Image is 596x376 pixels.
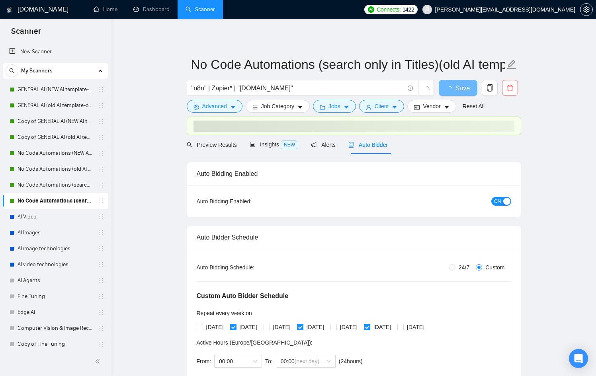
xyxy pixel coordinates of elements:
[439,80,477,96] button: Save
[98,293,104,300] span: holder
[98,341,104,347] span: holder
[403,5,414,14] span: 1422
[311,142,317,148] span: notification
[455,263,473,272] span: 24/7
[303,323,327,331] span: [DATE]
[368,6,374,13] img: upwork-logo.png
[197,162,511,185] div: Auto Bidding Enabled
[377,5,401,14] span: Connects:
[186,6,215,13] a: searchScanner
[18,304,93,320] a: Edge AI
[133,6,170,13] a: dashboardDashboard
[18,129,93,145] a: Copy of GENERAL AI (old AI template-optimized profile-Sept-2025)
[197,263,301,272] div: Auto Bidding Schedule:
[192,83,404,93] input: Search Freelance Jobs...
[580,3,593,16] button: setting
[18,273,93,288] a: AI Agents
[6,68,18,74] span: search
[339,358,363,364] span: ( 24 hours)
[320,104,325,110] span: folder
[98,245,104,252] span: holder
[337,323,361,331] span: [DATE]
[482,263,508,272] span: Custom
[252,104,258,110] span: bars
[18,209,93,225] a: AI Video
[569,349,588,368] div: Open Intercom Messenger
[270,323,294,331] span: [DATE]
[197,339,313,346] span: Active Hours ( Europe/[GEOGRAPHIC_DATA] ):
[18,336,93,352] a: Copy of Fine Tuning
[98,150,104,156] span: holder
[250,142,255,147] span: area-chart
[422,86,430,93] span: loading
[98,102,104,109] span: holder
[328,102,340,111] span: Jobs
[193,104,199,110] span: setting
[18,241,93,257] a: AI image technologies
[98,134,104,140] span: holder
[94,6,117,13] a: homeHome
[98,214,104,220] span: holder
[370,323,394,331] span: [DATE]
[506,59,517,70] span: edit
[348,142,354,148] span: robot
[197,226,511,249] div: Auto Bidder Schedule
[366,104,371,110] span: user
[295,358,319,364] span: (next day)
[219,355,257,367] span: 00:00
[202,102,227,111] span: Advanced
[9,44,102,60] a: New Scanner
[423,102,440,111] span: Vendor
[281,355,331,367] span: 00:00
[18,145,93,161] a: No Code Automations (NEW AI template-optimized profile-Oct-2025)
[265,358,273,364] span: To:
[197,310,252,316] span: Repeat every week on
[404,323,428,331] span: [DATE]
[203,323,227,331] span: [DATE]
[359,100,404,113] button: userClientcaret-down
[187,142,192,148] span: search
[98,198,104,204] span: holder
[18,177,93,193] a: No Code Automations (search only in Titles)(NEW AI template-optimized profile-Oct-2025)
[187,100,242,113] button: settingAdvancedcaret-down
[311,142,336,148] span: Alerts
[98,261,104,268] span: holder
[18,97,93,113] a: GENERAL AI (old AI template-optimized profile-Sept-2025)
[18,113,93,129] a: Copy of GENERAL AI (NEW AI template-optimized profile-Oct-2025)
[21,63,53,79] span: My Scanners
[18,161,93,177] a: No Code Automations (old AI template-optimized profile-Sept-2025)
[375,102,389,111] span: Client
[18,82,93,97] a: GENERAL AI (NEW AI template-optimized profile-Oct-2025)
[98,166,104,172] span: holder
[98,309,104,316] span: holder
[580,6,593,13] a: setting
[98,325,104,331] span: holder
[580,6,592,13] span: setting
[191,55,505,74] input: Scanner name...
[444,104,449,110] span: caret-down
[392,104,397,110] span: caret-down
[98,86,104,93] span: holder
[297,104,303,110] span: caret-down
[246,100,310,113] button: barsJob Categorycaret-down
[236,323,260,331] span: [DATE]
[424,7,430,12] span: user
[250,141,298,148] span: Insights
[230,104,236,110] span: caret-down
[187,142,237,148] span: Preview Results
[98,182,104,188] span: holder
[414,104,420,110] span: idcard
[408,86,413,91] span: info-circle
[313,100,356,113] button: folderJobscaret-down
[463,102,485,111] a: Reset All
[98,230,104,236] span: holder
[3,44,108,60] li: New Scanner
[18,320,93,336] a: Computer Vision & Image Recognition
[348,142,388,148] span: Auto Bidder
[197,197,301,206] div: Auto Bidding Enabled:
[482,80,498,96] button: copy
[18,288,93,304] a: Fine Tuning
[5,25,47,42] span: Scanner
[95,357,103,365] span: double-left
[502,84,518,92] span: delete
